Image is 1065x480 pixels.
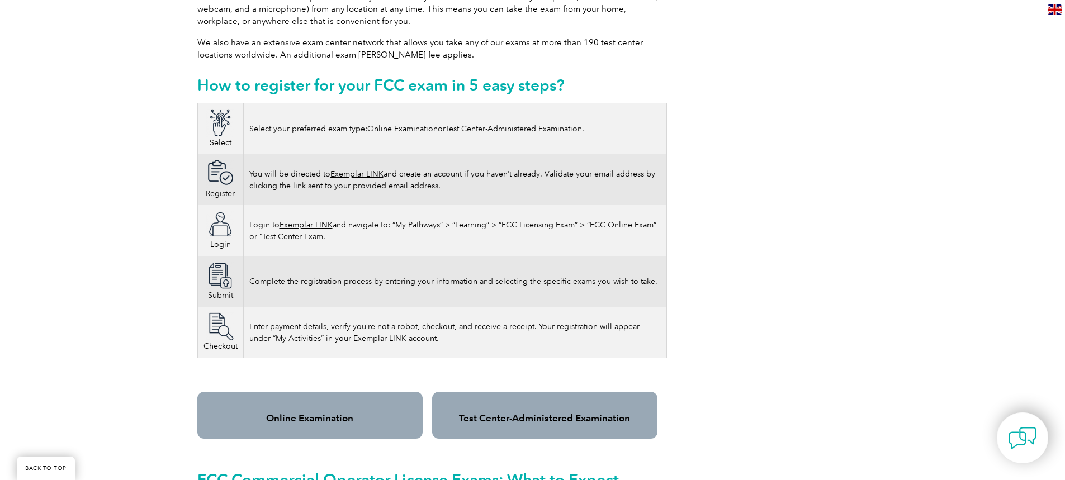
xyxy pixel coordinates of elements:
img: contact-chat.png [1009,424,1036,452]
img: en [1048,4,1062,15]
a: Online Examination [266,412,353,424]
td: Complete the registration process by entering your information and selecting the specific exams y... [243,256,666,307]
td: Checkout [197,307,243,358]
a: Exemplar LINK [280,220,333,230]
td: Select [197,103,243,154]
td: Login to and navigate to: “My Pathways” > “Learning” > “FCC Licensing Exam” > “FCC Online Exam” o... [243,205,666,256]
a: Exemplar LINK [330,169,384,179]
td: Register [197,154,243,205]
p: We also have an extensive exam center network that allows you take any of our exams at more than ... [197,36,667,61]
a: Online Examination [367,124,438,134]
td: Login [197,205,243,256]
h2: How to register for your FCC exam in 5 easy steps? [197,76,667,94]
td: You will be directed to and create an account if you haven’t already. Validate your email address... [243,154,666,205]
td: Enter payment details, verify you’re not a robot, checkout, and receive a receipt. Your registrat... [243,307,666,358]
a: Test Center-Administered Examination [446,124,582,134]
td: Select your preferred exam type: or . [243,103,666,154]
td: Submit [197,256,243,307]
a: Test Center-Administered Examination [459,412,630,424]
a: BACK TO TOP [17,457,75,480]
